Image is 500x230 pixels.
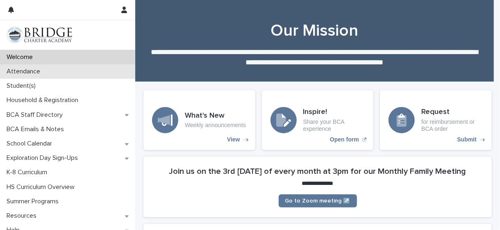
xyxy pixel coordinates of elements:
p: HS Curriculum Overview [3,183,81,191]
h3: What's New [185,112,246,121]
h3: Request [421,108,483,117]
p: Household & Registration [3,96,85,104]
a: Go to Zoom meeting ↗️ [279,194,357,207]
p: Submit [457,136,477,143]
h3: Inspire! [303,108,365,117]
p: Welcome [3,53,39,61]
p: Student(s) [3,82,42,90]
p: K-8 Curriculum [3,169,54,176]
p: BCA Staff Directory [3,111,69,119]
p: School Calendar [3,140,59,148]
a: Open form [262,90,374,150]
h1: Our Mission [143,21,486,41]
p: BCA Emails & Notes [3,125,70,133]
p: Exploration Day Sign-Ups [3,154,84,162]
img: V1C1m3IdTEidaUdm9Hs0 [7,27,72,43]
a: Submit [380,90,492,150]
h2: Join us on the 3rd [DATE] of every month at 3pm for our Monthly Family Meeting [169,166,466,176]
p: Attendance [3,68,47,75]
p: Weekly announcements [185,122,246,129]
p: View [227,136,240,143]
p: Resources [3,212,43,220]
p: Summer Programs [3,198,65,205]
a: View [143,90,255,150]
p: Open form [330,136,359,143]
p: Share your BCA experience [303,118,365,132]
span: Go to Zoom meeting ↗️ [285,198,350,204]
p: for reimbursement or BCA order [421,118,483,132]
